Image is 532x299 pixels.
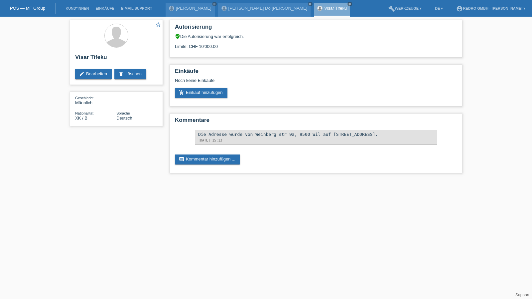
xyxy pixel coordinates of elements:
[198,132,434,137] div: Die Adresse wurde von Weinberg str 9a, 9500 Wil auf [STREET_ADDRESS].
[75,111,93,115] span: Nationalität
[198,139,434,142] div: [DATE] 15:13
[75,69,112,79] a: editBearbeiten
[324,6,347,11] a: Visar Tifeku
[75,95,116,105] div: Männlich
[114,69,146,79] a: deleteLöschen
[308,2,313,6] a: close
[432,6,446,10] a: DE ▾
[347,2,352,6] a: close
[175,34,180,39] i: verified_user
[175,68,457,78] h2: Einkäufe
[175,78,457,88] div: Noch keine Einkäufe
[118,6,156,10] a: E-Mail Support
[309,2,312,6] i: close
[75,116,87,121] span: Kosovo / B / 30.06.2022
[385,6,425,10] a: buildWerkzeuge ▾
[175,39,457,49] div: Limite: CHF 10'000.00
[116,111,130,115] span: Sprache
[62,6,92,10] a: Kund*innen
[179,156,184,162] i: comment
[515,293,529,297] a: Support
[79,71,84,77] i: edit
[175,117,457,127] h2: Kommentare
[212,2,217,6] a: close
[175,24,457,34] h2: Autorisierung
[388,5,395,12] i: build
[92,6,117,10] a: Einkäufe
[175,88,227,98] a: add_shopping_cartEinkauf hinzufügen
[453,6,529,10] a: account_circleRedro GmbH - [PERSON_NAME] ▾
[213,2,216,6] i: close
[10,6,45,11] a: POS — MF Group
[155,22,161,28] i: star_border
[175,154,240,164] a: commentKommentar hinzufügen ...
[155,22,161,29] a: star_border
[456,5,463,12] i: account_circle
[179,90,184,95] i: add_shopping_cart
[228,6,308,11] a: [PERSON_NAME] Do [PERSON_NAME]
[118,71,124,77] i: delete
[75,96,93,100] span: Geschlecht
[176,6,211,11] a: [PERSON_NAME]
[116,116,132,121] span: Deutsch
[75,54,158,64] h2: Visar Tifeku
[175,34,457,39] div: Die Autorisierung war erfolgreich.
